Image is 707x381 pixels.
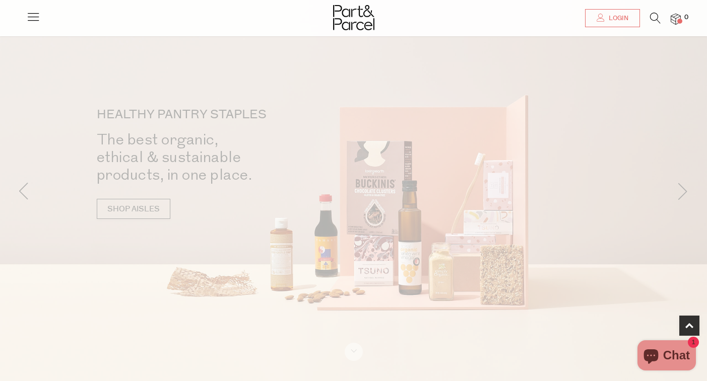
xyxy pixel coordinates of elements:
[606,14,628,23] span: Login
[97,109,369,121] p: HEALTHY PANTRY STAPLES
[585,9,640,27] a: Login
[634,340,699,373] inbox-online-store-chat: Shopify online store chat
[671,14,681,24] a: 0
[97,131,369,184] h2: The best organic, ethical & sustainable products, in one place.
[682,13,691,22] span: 0
[97,199,170,219] a: SHOP AISLES
[333,5,374,30] img: Part&Parcel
